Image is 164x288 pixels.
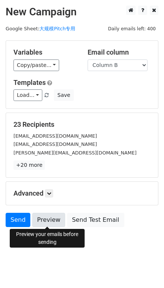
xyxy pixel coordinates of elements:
a: Send [6,213,30,227]
small: [EMAIL_ADDRESS][DOMAIN_NAME] [13,133,97,139]
a: Send Test Email [67,213,124,227]
h5: 23 Recipients [13,120,151,129]
h5: Email column [88,48,151,56]
h2: New Campaign [6,6,158,18]
a: Copy/paste... [13,59,59,71]
h5: Variables [13,48,76,56]
small: [PERSON_NAME][EMAIL_ADDRESS][DOMAIN_NAME] [13,150,137,156]
h5: Advanced [13,189,151,197]
small: [EMAIL_ADDRESS][DOMAIN_NAME] [13,141,97,147]
a: Preview [32,213,65,227]
a: Templates [13,79,46,86]
div: 聊天小组件 [127,252,164,288]
div: Preview your emails before sending [10,229,85,248]
a: +20 more [13,160,45,170]
small: Google Sheet: [6,26,75,31]
a: Load... [13,89,42,101]
a: 大规模Pitch专用 [39,26,75,31]
span: Daily emails left: 400 [105,25,158,33]
button: Save [54,89,73,101]
a: Daily emails left: 400 [105,26,158,31]
iframe: Chat Widget [127,252,164,288]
